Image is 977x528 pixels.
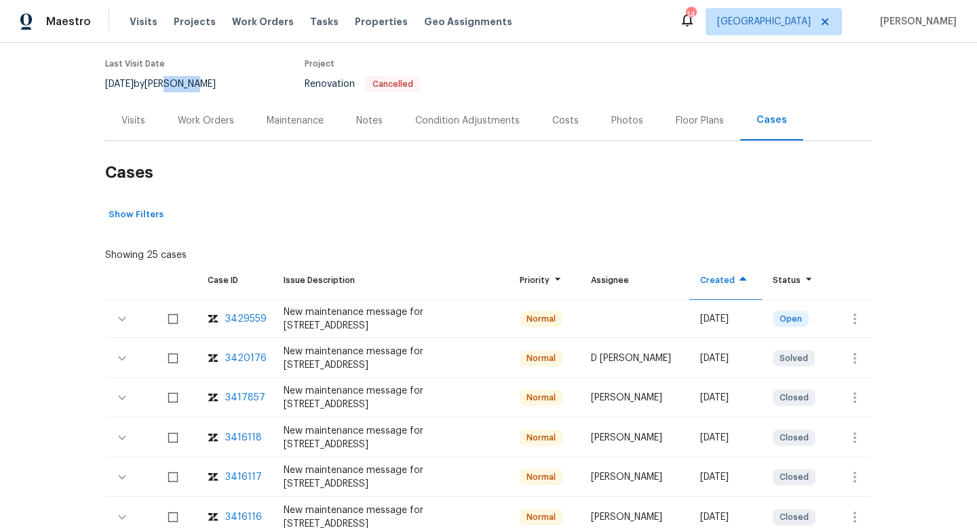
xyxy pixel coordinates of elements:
div: [DATE] [700,352,751,365]
span: Open [774,312,807,326]
div: 3417857 [225,391,265,404]
div: [PERSON_NAME] [591,510,678,524]
div: Created [700,274,751,287]
div: Floor Plans [676,114,724,128]
img: zendesk-icon [208,431,218,445]
img: zendesk-icon [208,391,218,404]
div: 14 [686,8,695,22]
div: 3416118 [225,431,262,445]
a: zendesk-icon3416116 [208,510,262,524]
div: New maintenance message for [STREET_ADDRESS] [284,305,498,333]
div: Photos [611,114,643,128]
div: [DATE] [700,391,751,404]
span: [PERSON_NAME] [875,15,957,29]
span: Properties [355,15,408,29]
div: Issue Description [284,274,498,287]
span: Renovation [305,79,420,89]
div: by [PERSON_NAME] [105,76,232,92]
span: [GEOGRAPHIC_DATA] [717,15,811,29]
span: Closed [774,470,814,484]
button: Show Filters [105,204,167,225]
div: [DATE] [700,312,751,326]
span: Maestro [46,15,91,29]
div: 3420176 [225,352,267,365]
span: Visits [130,15,157,29]
div: Case ID [208,274,262,287]
div: D [PERSON_NAME] [591,352,678,365]
span: Normal [521,391,561,404]
div: 3416116 [225,510,262,524]
span: Project [305,60,334,68]
div: Assignee [591,274,678,287]
div: Work Orders [178,114,234,128]
span: Last Visit Date [105,60,165,68]
span: Normal [521,510,561,524]
div: Maintenance [267,114,324,128]
span: Show Filters [109,207,164,223]
span: Closed [774,510,814,524]
div: [DATE] [700,431,751,445]
img: zendesk-icon [208,470,218,484]
span: Normal [521,431,561,445]
div: New maintenance message for [STREET_ADDRESS] [284,464,498,491]
span: Normal [521,470,561,484]
a: zendesk-icon3416117 [208,470,262,484]
img: zendesk-icon [208,352,218,365]
div: New maintenance message for [STREET_ADDRESS] [284,424,498,451]
div: New maintenance message for [STREET_ADDRESS] [284,345,498,372]
div: Visits [121,114,145,128]
div: Notes [356,114,383,128]
span: [DATE] [105,79,134,89]
span: Work Orders [232,15,294,29]
span: Normal [521,352,561,365]
div: 3429559 [225,312,267,326]
div: Condition Adjustments [415,114,520,128]
div: Cases [756,113,787,127]
div: [DATE] [700,470,751,484]
span: Closed [774,391,814,404]
a: zendesk-icon3416118 [208,431,262,445]
a: zendesk-icon3417857 [208,391,262,404]
span: Normal [521,312,561,326]
span: Cancelled [367,80,419,88]
div: Priority [520,274,569,287]
div: New maintenance message for [STREET_ADDRESS] [284,384,498,411]
a: zendesk-icon3420176 [208,352,262,365]
a: zendesk-icon3429559 [208,312,262,326]
img: zendesk-icon [208,510,218,524]
span: Closed [774,431,814,445]
span: Solved [774,352,813,365]
span: Geo Assignments [424,15,512,29]
div: [PERSON_NAME] [591,391,678,404]
span: Projects [174,15,216,29]
div: Status [773,274,817,287]
img: zendesk-icon [208,312,218,326]
div: Showing 25 cases [105,243,187,262]
div: [DATE] [700,510,751,524]
span: Tasks [310,17,339,26]
div: [PERSON_NAME] [591,431,678,445]
h2: Cases [105,141,872,204]
div: Costs [552,114,579,128]
div: 3416117 [225,470,262,484]
div: [PERSON_NAME] [591,470,678,484]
